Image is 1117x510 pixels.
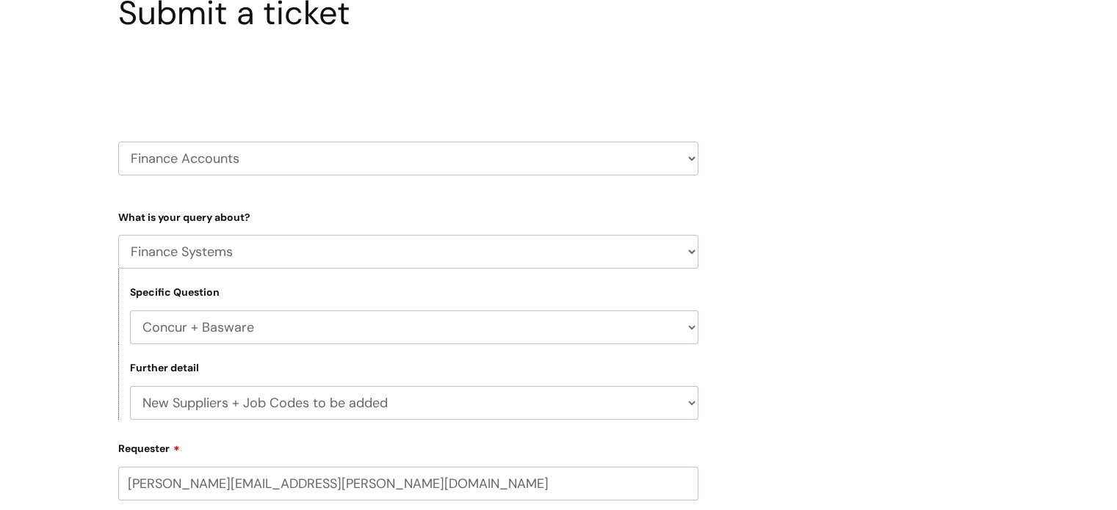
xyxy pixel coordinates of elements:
[130,286,220,299] label: Specific Question
[118,437,698,455] label: Requester
[118,208,698,224] label: What is your query about?
[118,467,698,500] input: Email
[130,362,199,374] label: Further detail
[118,67,698,94] h2: Select issue type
